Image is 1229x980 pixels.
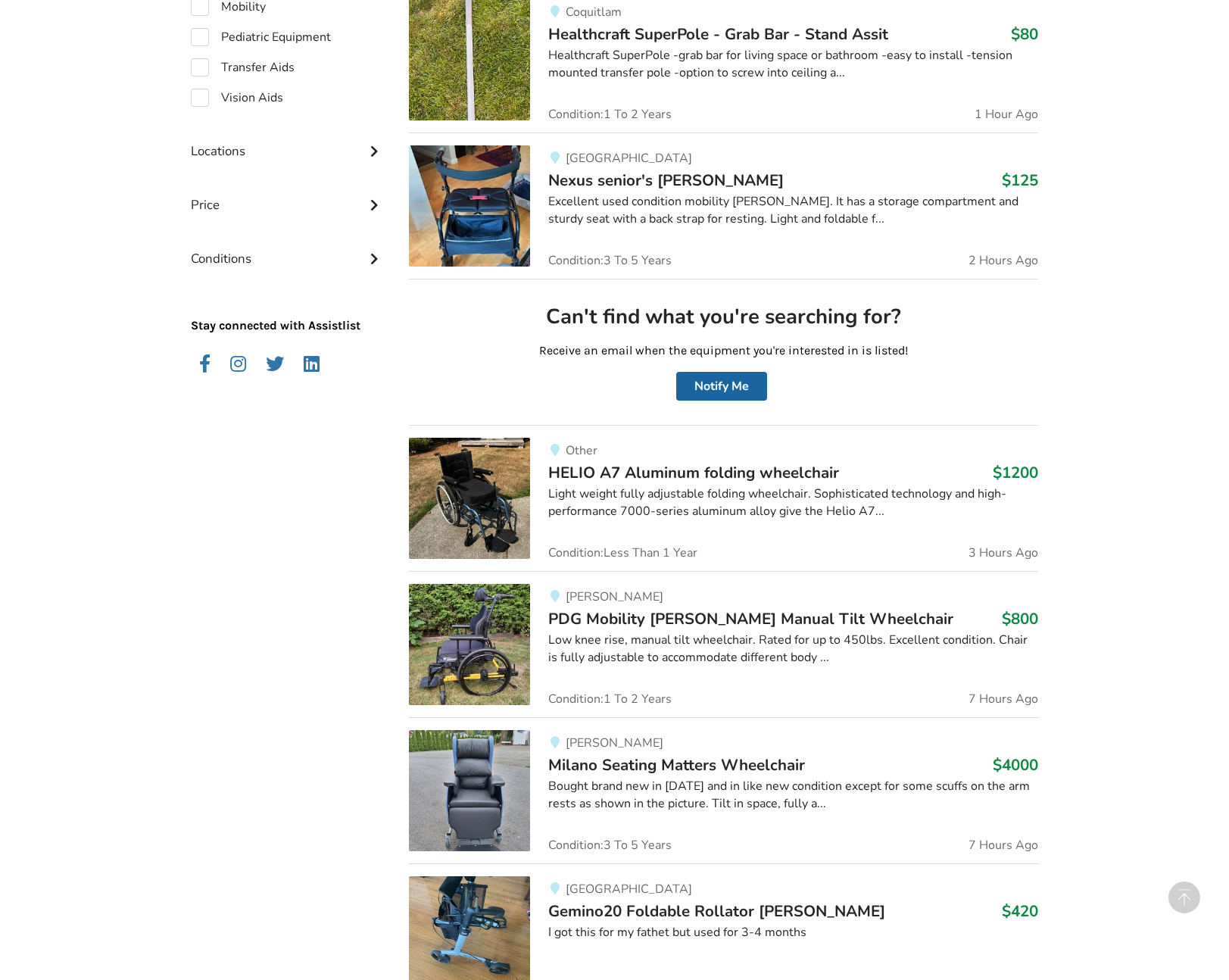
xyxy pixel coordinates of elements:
p: Receive an email when the equipment you're interested in is listed! [421,342,1026,360]
div: Low knee rise, manual tilt wheelchair. Rated for up to 450lbs. Excellent condition. Chair is full... [548,632,1038,666]
label: Vision Aids [191,89,283,107]
h2: Can't find what you're searching for? [421,304,1026,330]
div: Locations [191,113,385,167]
button: Notify Me [676,372,767,401]
span: Condition: Less Than 1 Year [548,547,697,559]
span: [PERSON_NAME] [566,735,663,751]
span: HELIO A7 Aluminum folding wheelchair [548,462,839,483]
span: Coquitlam [566,4,622,20]
div: Excellent used condition mobility [PERSON_NAME]. It has a storage compartment and sturdy seat wit... [548,193,1038,228]
img: mobility-nexus senior's walker [409,145,530,267]
span: 2 Hours Ago [969,254,1038,267]
span: Condition: 3 To 5 Years [548,254,672,267]
span: [GEOGRAPHIC_DATA] [566,881,692,897]
img: mobility-milano seating matters wheelchair [409,730,530,851]
div: I got this for my fathet but used for 3-4 months [548,924,1038,941]
div: Conditions [191,220,385,274]
div: Bought brand new in [DATE] and in like new condition except for some scuffs on the arm rests as s... [548,778,1038,813]
label: Pediatric Equipment [191,28,331,46]
span: Milano Seating Matters Wheelchair [548,754,805,776]
span: Gemino20 Foldable Rollator [PERSON_NAME] [548,900,885,922]
span: 7 Hours Ago [969,839,1038,851]
img: mobility-helio a7 aluminum folding wheelchair [409,438,530,559]
span: Other [566,442,597,459]
h3: $4000 [993,755,1038,775]
span: [GEOGRAPHIC_DATA] [566,150,692,167]
a: mobility-helio a7 aluminum folding wheelchairOtherHELIO A7 Aluminum folding wheelchair$1200Light ... [409,425,1038,571]
img: mobility-pdg mobility stella gl manual tilt wheelchair [409,584,530,705]
h3: $800 [1002,609,1038,629]
span: Condition: 3 To 5 Years [548,839,672,851]
span: Condition: 1 To 2 Years [548,693,672,705]
h3: $125 [1002,170,1038,190]
label: Transfer Aids [191,58,295,76]
div: Healthcraft SuperPole -grab bar for living space or bathroom -easy to install -tension mounted tr... [548,47,1038,82]
span: 7 Hours Ago [969,693,1038,705]
div: Price [191,167,385,220]
p: Stay connected with Assistlist [191,275,385,335]
span: Nexus senior's [PERSON_NAME] [548,170,784,191]
span: Condition: 1 To 2 Years [548,108,672,120]
div: Light weight fully adjustable folding wheelchair. Sophisticated technology and high-performance 7... [548,485,1038,520]
span: [PERSON_NAME] [566,588,663,605]
span: Healthcraft SuperPole - Grab Bar - Stand Assit [548,23,888,45]
span: 1 Hour Ago [975,108,1038,120]
h3: $80 [1011,24,1038,44]
span: PDG Mobility [PERSON_NAME] Manual Tilt Wheelchair [548,608,953,629]
a: mobility-nexus senior's walker[GEOGRAPHIC_DATA]Nexus senior's [PERSON_NAME]$125Excellent used con... [409,133,1038,279]
h3: $1200 [993,463,1038,482]
a: mobility-milano seating matters wheelchair[PERSON_NAME]Milano Seating Matters Wheelchair$4000Boug... [409,717,1038,863]
h3: $420 [1002,901,1038,921]
span: 3 Hours Ago [969,547,1038,559]
a: mobility-pdg mobility stella gl manual tilt wheelchair[PERSON_NAME]PDG Mobility [PERSON_NAME] Man... [409,571,1038,717]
